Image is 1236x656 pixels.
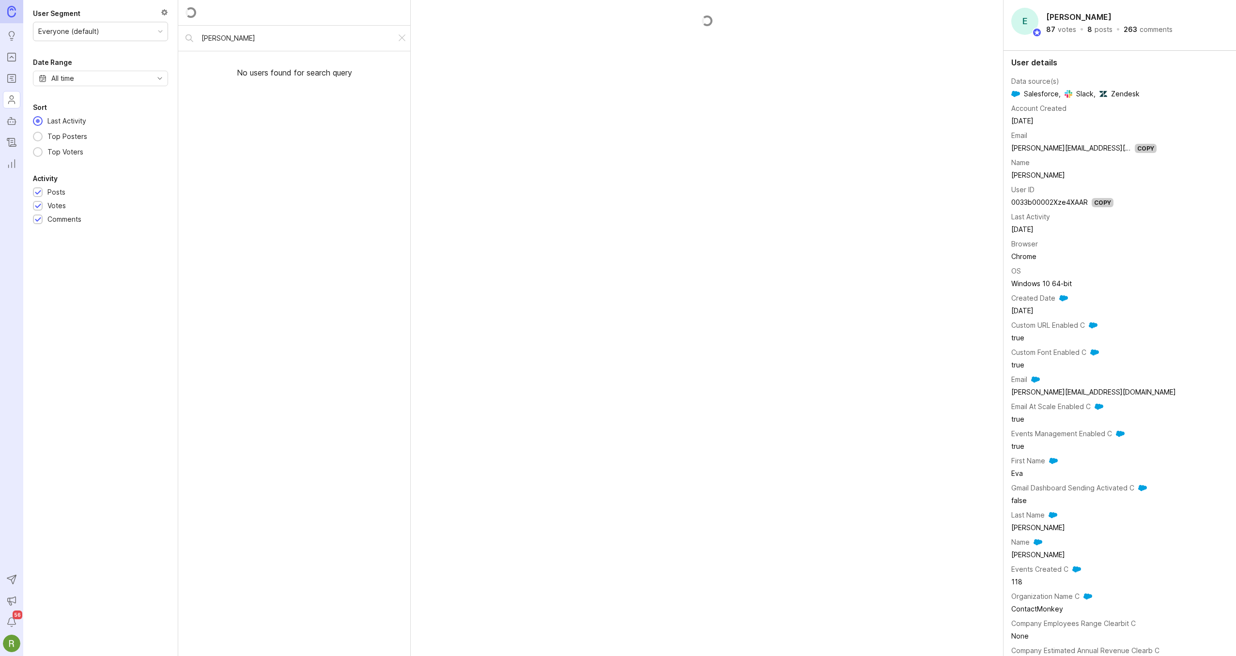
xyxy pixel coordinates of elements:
[1092,198,1113,207] div: Copy
[1011,8,1038,35] div: E
[1011,59,1228,66] div: User details
[1011,277,1176,290] td: Windows 10 64-bit
[43,147,88,157] div: Top Voters
[1011,441,1176,452] div: true
[1011,184,1035,195] div: User ID
[43,116,91,126] div: Last Activity
[1011,522,1176,533] div: [PERSON_NAME]
[1090,348,1099,357] img: Salesforce logo
[3,613,20,631] button: Notifications
[1011,197,1088,208] div: 0033b00002Xze4XAAR
[1135,144,1157,153] div: Copy
[1011,387,1176,397] div: [PERSON_NAME][EMAIL_ADDRESS][DOMAIN_NAME]
[1011,117,1034,125] time: [DATE]
[1011,645,1159,656] div: Company Estimated Annual Revenue Clearb C
[1011,549,1176,560] div: [PERSON_NAME]
[1011,320,1085,331] div: Custom URL Enabled C
[3,571,20,588] button: Send to Autopilot
[1011,157,1030,168] div: Name
[1049,457,1058,465] img: Salesforce logo
[1011,103,1066,114] div: Account Created
[152,75,168,82] svg: toggle icon
[33,57,72,68] div: Date Range
[1011,360,1176,370] div: true
[1011,604,1176,614] div: ContactMonkey
[1011,293,1055,304] div: Created Date
[1011,428,1112,439] div: Events Management Enabled C
[1011,564,1068,575] div: Events Created C
[1011,618,1136,629] div: Company Employees Range Clearbit C
[1011,225,1034,233] time: [DATE]
[1011,347,1086,358] div: Custom Font Enabled C
[1011,631,1176,641] div: None
[33,173,58,184] div: Activity
[1083,592,1092,601] img: Salesforce logo
[1046,26,1055,33] div: 87
[1049,511,1057,519] img: Salesforce logo
[47,214,81,225] div: Comments
[1011,483,1134,493] div: Gmail Dashboard Sending Activated C
[1011,306,1034,315] time: [DATE]
[1011,468,1176,479] div: Eva
[1011,239,1038,249] div: Browser
[1044,10,1113,24] h2: [PERSON_NAME]
[3,27,20,45] a: Ideas
[1072,565,1081,574] img: Salesforce logo
[3,635,20,652] img: Ryan Duguid
[1011,591,1080,602] div: Organization Name C
[1011,401,1091,412] div: Email At Scale Enabled C
[1089,321,1097,330] img: Salesforce logo
[1065,90,1072,98] img: Slack logo
[1095,26,1112,33] div: posts
[1011,250,1176,263] td: Chrome
[51,73,74,84] div: All time
[1011,374,1027,385] div: Email
[3,155,20,172] a: Reporting
[3,70,20,87] a: Roadmaps
[1011,537,1030,548] div: Name
[1034,538,1042,547] img: Salesforce logo
[1011,414,1176,425] div: true
[3,48,20,66] a: Portal
[13,610,22,619] span: 56
[1011,130,1027,141] div: Email
[1065,89,1096,99] span: Slack ,
[3,592,20,610] button: Announcements
[201,33,389,44] input: Search by name...
[1032,28,1042,37] img: member badge
[1116,429,1125,438] img: Salesforce logo
[33,8,80,19] div: User Segment
[3,91,20,108] a: Users
[1058,26,1076,33] div: votes
[1011,212,1050,222] div: Last Activity
[38,26,99,37] div: Everyone (default)
[1011,333,1176,343] div: true
[1079,26,1084,33] div: ·
[1138,484,1147,492] img: Salesforce logo
[1011,76,1059,87] div: Data source(s)
[1011,266,1021,276] div: OS
[1099,90,1107,98] img: Zendesk logo
[1011,144,1176,152] a: [PERSON_NAME][EMAIL_ADDRESS][DOMAIN_NAME]
[1011,169,1176,182] td: [PERSON_NAME]
[1011,495,1176,506] div: false
[1011,577,1176,587] div: 118
[178,51,410,94] div: No users found for search query
[1011,456,1045,466] div: First Name
[1124,26,1137,33] div: 263
[1059,294,1068,303] img: Salesforce logo
[3,112,20,130] a: Autopilot
[1011,510,1045,520] div: Last Name
[1099,89,1140,99] span: Zendesk
[1011,90,1020,98] img: Salesforce logo
[43,131,92,142] div: Top Posters
[47,200,66,211] div: Votes
[1087,26,1092,33] div: 8
[1115,26,1121,33] div: ·
[1011,89,1061,99] span: Salesforce ,
[1095,402,1103,411] img: Salesforce logo
[47,187,65,198] div: Posts
[33,102,47,113] div: Sort
[1140,26,1173,33] div: comments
